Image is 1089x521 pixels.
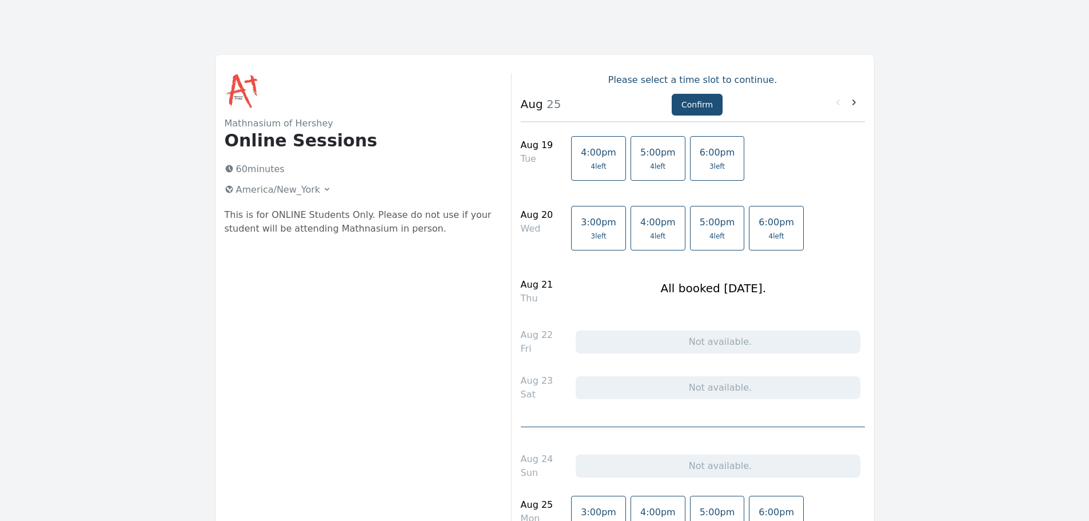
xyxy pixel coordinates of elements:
[521,73,865,87] p: Please select a time slot to continue.
[640,147,676,158] span: 5:00pm
[591,232,607,241] span: 3 left
[521,138,553,152] div: Aug 19
[700,507,735,518] span: 5:00pm
[661,280,767,296] h1: All booked [DATE].
[591,162,607,171] span: 4 left
[220,181,337,199] button: America/New_York
[650,232,665,241] span: 4 left
[521,222,553,236] div: Wed
[521,152,553,166] div: Tue
[521,374,553,388] div: Aug 23
[640,217,676,228] span: 4:00pm
[521,328,553,342] div: Aug 22
[521,208,553,222] div: Aug 20
[759,507,794,518] span: 6:00pm
[220,160,493,178] p: 60 minutes
[709,162,725,171] span: 3 left
[581,217,616,228] span: 3:00pm
[700,217,735,228] span: 5:00pm
[709,232,725,241] span: 4 left
[672,94,723,116] button: Confirm
[225,130,493,151] h1: Online Sessions
[576,455,860,478] div: Not available.
[640,507,676,518] span: 4:00pm
[576,331,860,353] div: Not available.
[521,452,553,466] div: Aug 24
[521,498,553,512] div: Aug 25
[576,376,860,399] div: Not available.
[521,342,553,356] div: Fri
[521,292,553,305] div: Thu
[225,117,493,130] h2: Mathnasium of Hershey
[759,217,794,228] span: 6:00pm
[225,73,261,110] img: Mathnasium of Hershey
[521,278,553,292] div: Aug 21
[700,147,735,158] span: 6:00pm
[225,208,493,236] p: This is for ONLINE Students Only. Please do not use if your student will be attending Mathnasium ...
[769,232,784,241] span: 4 left
[521,388,553,401] div: Sat
[650,162,665,171] span: 4 left
[521,97,543,111] strong: Aug
[581,147,616,158] span: 4:00pm
[543,97,561,111] span: 25
[581,507,616,518] span: 3:00pm
[521,466,553,480] div: Sun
